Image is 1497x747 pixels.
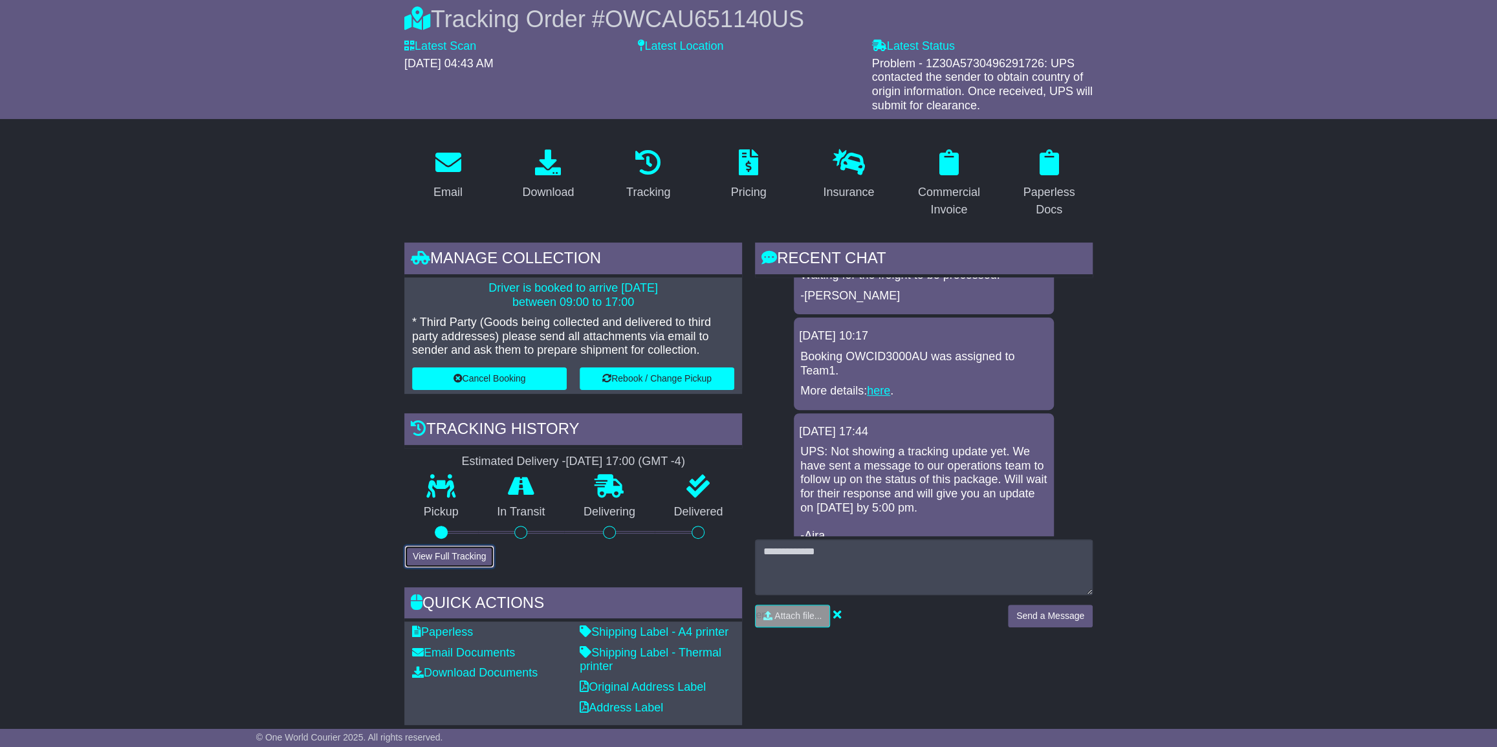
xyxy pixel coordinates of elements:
[404,57,494,70] span: [DATE] 04:43 AM
[580,701,663,714] a: Address Label
[618,145,679,206] a: Tracking
[872,39,955,54] label: Latest Status
[1005,145,1093,223] a: Paperless Docs
[412,367,567,390] button: Cancel Booking
[730,184,766,201] div: Pricing
[638,39,723,54] label: Latest Location
[800,350,1047,378] p: Booking OWCID3000AU was assigned to Team1.
[799,425,1049,439] div: [DATE] 17:44
[478,505,565,519] p: In Transit
[913,184,984,219] div: Commercial Invoice
[867,384,890,397] a: here
[412,666,538,679] a: Download Documents
[433,184,463,201] div: Email
[404,505,478,519] p: Pickup
[814,145,882,206] a: Insurance
[800,289,1047,303] p: -[PERSON_NAME]
[580,680,706,693] a: Original Address Label
[580,646,721,673] a: Shipping Label - Thermal printer
[404,5,1093,33] div: Tracking Order #
[412,316,734,358] p: * Third Party (Goods being collected and delivered to third party addresses) please send all atta...
[404,455,742,469] div: Estimated Delivery -
[412,281,734,309] p: Driver is booked to arrive [DATE] between 09:00 to 17:00
[605,6,804,32] span: OWCAU651140US
[412,625,473,638] a: Paperless
[404,413,742,448] div: Tracking history
[404,587,742,622] div: Quick Actions
[626,184,670,201] div: Tracking
[580,625,728,638] a: Shipping Label - A4 printer
[565,455,684,469] div: [DATE] 17:00 (GMT -4)
[1014,184,1084,219] div: Paperless Docs
[564,505,655,519] p: Delivering
[755,243,1093,277] div: RECENT CHAT
[799,329,1049,343] div: [DATE] 10:17
[580,367,734,390] button: Rebook / Change Pickup
[722,145,774,206] a: Pricing
[800,384,1047,398] p: More details: .
[404,243,742,277] div: Manage collection
[800,445,1047,543] p: UPS: Not showing a tracking update yet. We have sent a message to our operations team to follow u...
[404,545,494,568] button: View Full Tracking
[905,145,992,223] a: Commercial Invoice
[256,732,443,742] span: © One World Courier 2025. All rights reserved.
[404,39,476,54] label: Latest Scan
[514,145,582,206] a: Download
[872,57,1093,112] span: Problem - 1Z30A5730496291726: UPS contacted the sender to obtain country of origin information. O...
[425,145,471,206] a: Email
[1008,605,1093,627] button: Send a Message
[823,184,874,201] div: Insurance
[412,646,515,659] a: Email Documents
[522,184,574,201] div: Download
[655,505,743,519] p: Delivered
